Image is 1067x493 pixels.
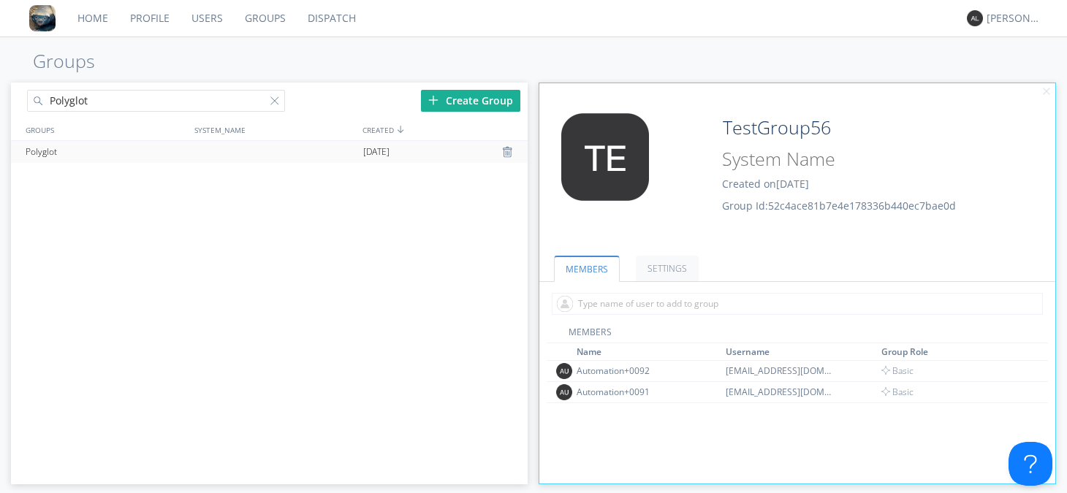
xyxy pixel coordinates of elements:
div: Automation+0091 [577,386,686,398]
img: cancel.svg [1041,87,1052,97]
input: Type name of user to add to group [552,293,1043,315]
span: Basic [881,386,914,398]
div: SYSTEM_NAME [191,119,359,140]
span: [DATE] [776,177,809,191]
div: MEMBERS [547,326,1049,343]
a: SETTINGS [636,256,699,281]
span: [DATE] [363,141,390,163]
input: System Name [717,145,953,173]
th: Toggle SortBy [724,343,879,361]
a: MEMBERS [554,256,620,282]
a: Polyglot[DATE] [11,141,528,163]
span: Group Id: 52c4ace81b7e4e178336b440ec7bae0d [722,199,956,213]
div: [EMAIL_ADDRESS][DOMAIN_NAME] [726,386,835,398]
div: [EMAIL_ADDRESS][DOMAIN_NAME] [726,364,835,377]
div: CREATED [359,119,528,140]
th: Toggle SortBy [879,343,1028,361]
span: Basic [881,364,914,377]
div: Create Group [421,90,520,112]
input: Search groups [27,90,285,112]
div: GROUPS [22,119,187,140]
img: 373638.png [556,363,572,379]
img: 373638.png [556,384,572,400]
div: [PERSON_NAME] [987,11,1041,26]
img: 373638.png [967,10,983,26]
img: 373638.png [550,113,660,201]
div: Polyglot [22,141,189,163]
div: Automation+0092 [577,364,686,377]
th: Toggle SortBy [574,343,724,361]
span: Created on [722,177,809,191]
img: 8ff700cf5bab4eb8a436322861af2272 [29,5,56,31]
input: Group Name [717,113,953,142]
img: plus.svg [428,95,438,105]
iframe: Toggle Customer Support [1009,442,1052,486]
